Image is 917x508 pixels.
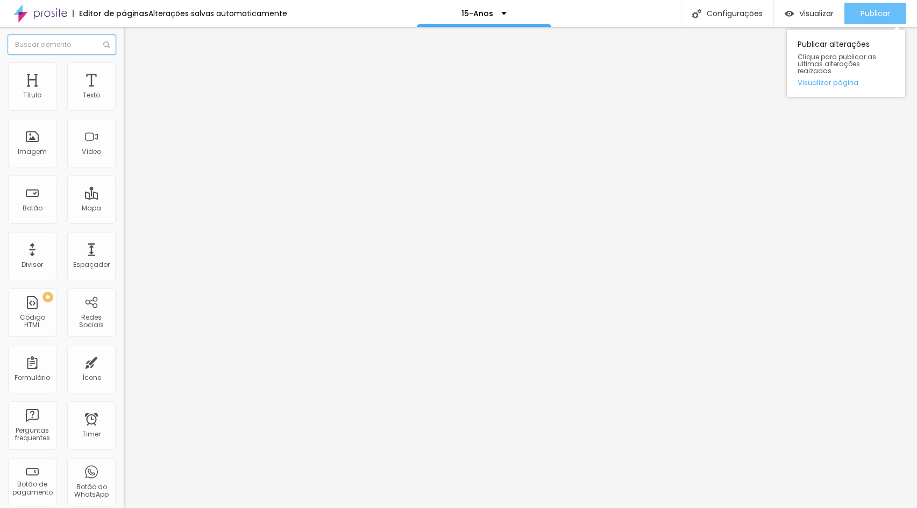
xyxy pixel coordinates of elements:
div: Alterações salvas automaticamente [148,10,287,17]
div: Editor de páginas [73,10,148,17]
span: Publicar [861,9,890,18]
div: Divisor [22,261,43,269]
div: Timer [82,431,101,438]
div: Título [23,91,41,99]
div: Ícone [82,374,101,382]
div: Perguntas frequentes [11,427,53,442]
div: Botão do WhatsApp [70,483,112,499]
div: Código HTML [11,314,53,329]
input: Buscar elemento [8,35,116,54]
img: Icone [103,41,110,48]
div: Botão [23,204,42,212]
div: Botão de pagamento [11,481,53,496]
img: view-1.svg [785,9,794,18]
div: Publicar alterações [787,30,905,97]
div: Espaçador [73,261,110,269]
div: Texto [83,91,100,99]
div: Formulário [15,374,50,382]
p: 15-Anos [461,10,493,17]
div: Imagem [18,148,47,156]
button: Visualizar [774,3,844,24]
a: Visualizar página [798,79,894,86]
div: Redes Sociais [70,314,112,329]
div: Vídeo [82,148,101,156]
span: Clique para publicar as ultimas alterações reaizadas [798,53,894,75]
div: Mapa [82,204,101,212]
button: Publicar [844,3,906,24]
span: Visualizar [799,9,834,18]
img: Icone [692,9,701,18]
